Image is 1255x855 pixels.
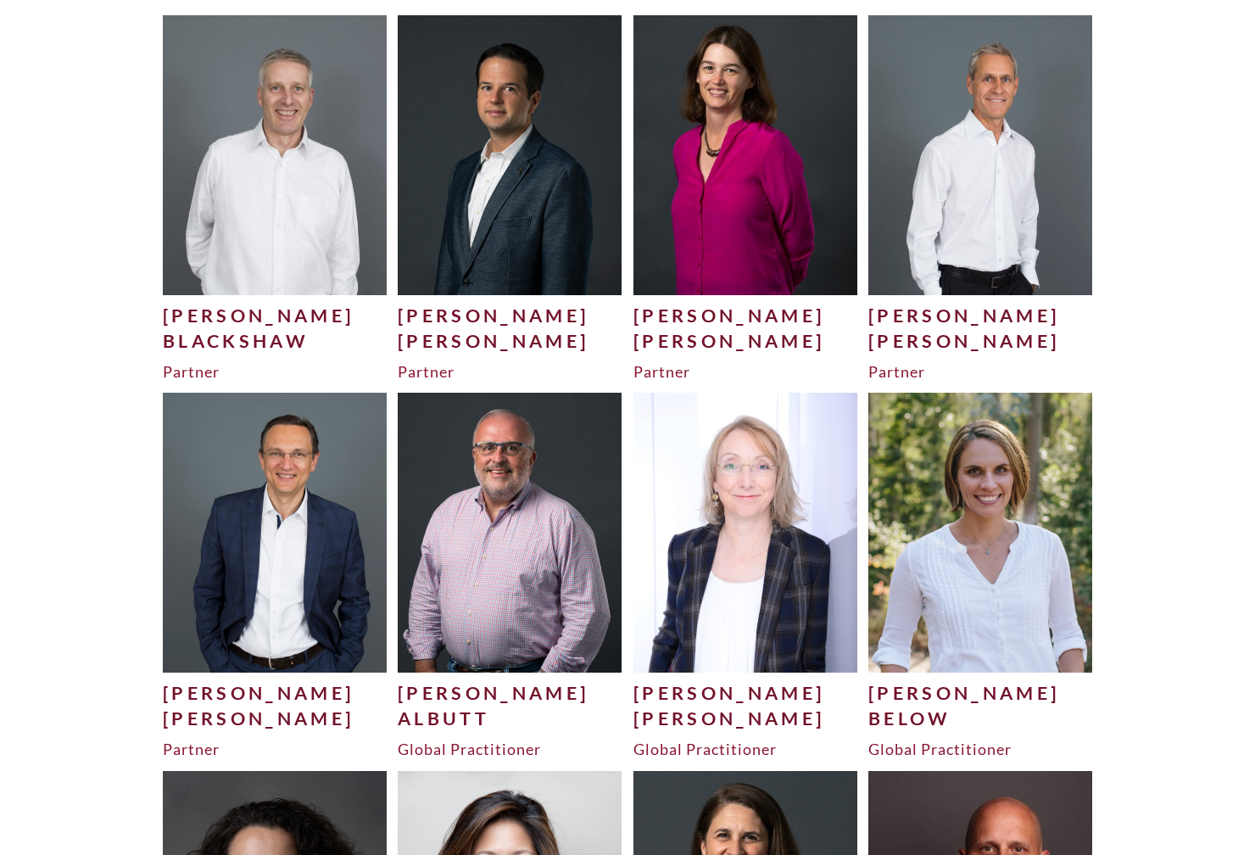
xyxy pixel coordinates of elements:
img: Graham-A-500x625.jpg [398,393,622,672]
a: [PERSON_NAME][PERSON_NAME]Global Practitioner [633,393,857,759]
div: [PERSON_NAME] [868,303,1092,328]
div: Partner [398,361,622,382]
div: Global Practitioner [868,739,1092,759]
img: Philipp-Ebert_edited-1-500x625.jpg [398,15,622,294]
div: Partner [163,739,387,759]
div: [PERSON_NAME] [633,680,857,706]
div: Global Practitioner [398,739,622,759]
div: Blackshaw [163,328,387,354]
a: [PERSON_NAME][PERSON_NAME]Partner [868,15,1092,382]
a: [PERSON_NAME]BlackshawPartner [163,15,387,382]
div: [PERSON_NAME] [633,328,857,354]
a: [PERSON_NAME]BelowGlobal Practitioner [868,393,1092,759]
div: [PERSON_NAME] [163,680,387,706]
div: [PERSON_NAME] [868,680,1092,706]
div: [PERSON_NAME] [163,303,387,328]
div: [PERSON_NAME] [868,328,1092,354]
div: [PERSON_NAME] [633,303,857,328]
a: [PERSON_NAME][PERSON_NAME]Partner [163,393,387,759]
img: Julie-H-500x625.jpg [633,15,857,294]
div: Albutt [398,706,622,731]
img: Philipp-Spannuth-Website-500x625.jpg [163,393,387,672]
a: [PERSON_NAME]AlbuttGlobal Practitioner [398,393,622,759]
div: [PERSON_NAME] [398,303,622,328]
div: [PERSON_NAME] [633,706,857,731]
div: Partner [868,361,1092,382]
img: Chantal-1-500x625.png [868,393,1092,672]
img: Dave-Blackshaw-for-website2-500x625.jpg [163,15,387,294]
div: [PERSON_NAME] [398,680,622,706]
a: [PERSON_NAME][PERSON_NAME]Partner [633,15,857,382]
div: [PERSON_NAME] [163,706,387,731]
div: Partner [163,361,387,382]
img: Camilla-Beglan-1-500x625.jpg [633,393,857,672]
a: [PERSON_NAME][PERSON_NAME]Partner [398,15,622,382]
img: Craig-Mitchell-Website-500x625.jpg [868,15,1092,294]
div: Below [868,706,1092,731]
div: Partner [633,361,857,382]
div: [PERSON_NAME] [398,328,622,354]
div: Global Practitioner [633,739,857,759]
